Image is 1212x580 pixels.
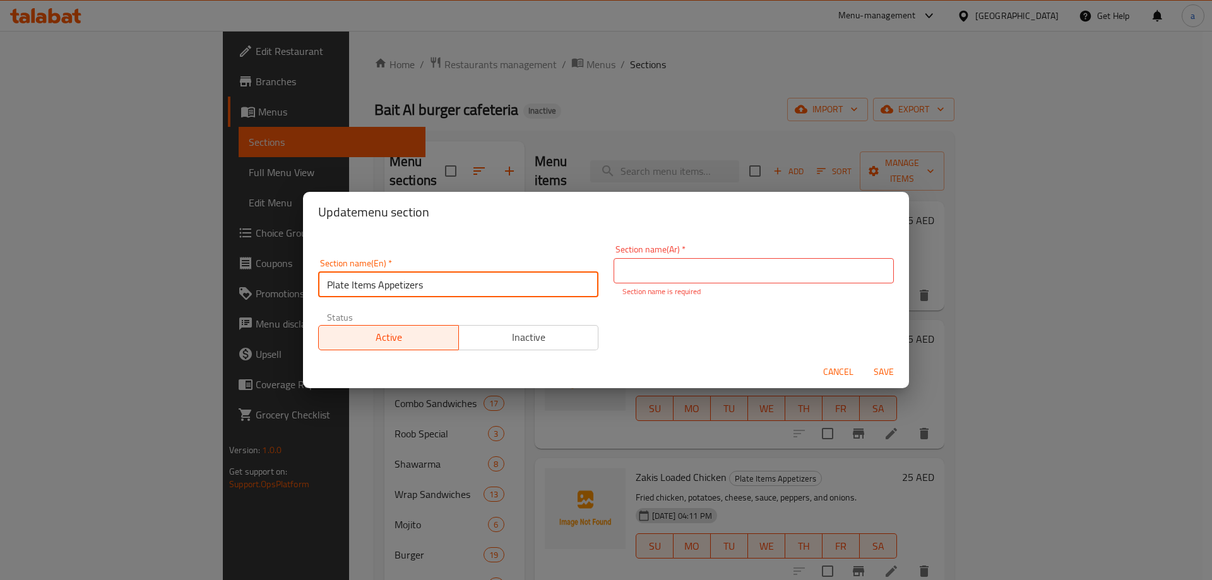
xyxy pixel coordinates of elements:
[614,258,894,283] input: Please enter section name(ar)
[318,272,598,297] input: Please enter section name(en)
[622,286,885,297] p: Section name is required
[318,325,459,350] button: Active
[818,360,858,384] button: Cancel
[458,325,599,350] button: Inactive
[864,360,904,384] button: Save
[869,364,899,380] span: Save
[324,328,454,346] span: Active
[464,328,594,346] span: Inactive
[318,202,894,222] h2: Update menu section
[823,364,853,380] span: Cancel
